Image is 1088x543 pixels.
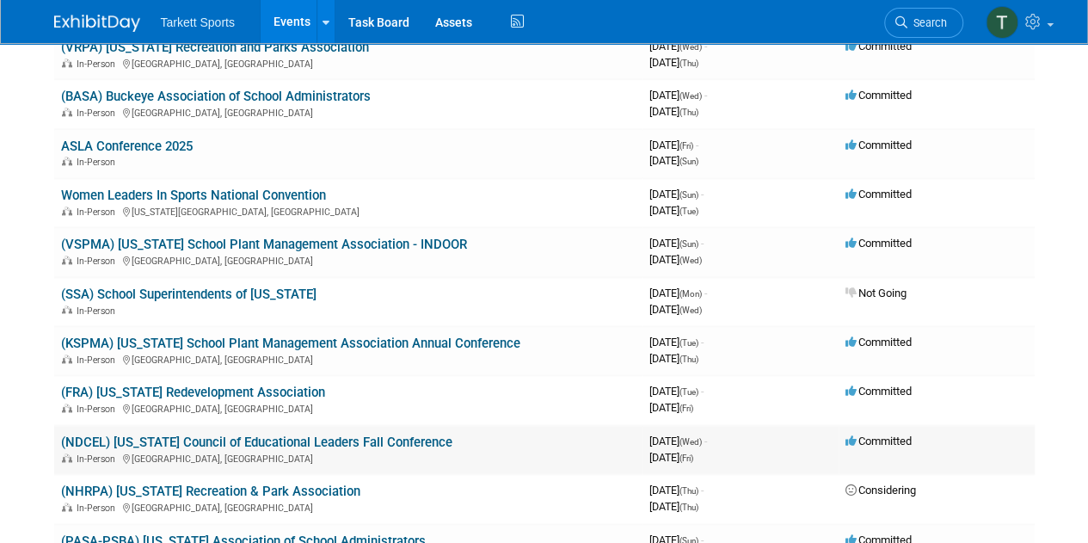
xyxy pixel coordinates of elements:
[845,385,912,398] span: Committed
[701,385,704,398] span: -
[649,500,698,513] span: [DATE]
[649,105,698,118] span: [DATE]
[679,355,698,364] span: (Thu)
[679,42,702,52] span: (Wed)
[679,387,698,397] span: (Tue)
[62,207,72,215] img: In-Person Event
[679,108,698,117] span: (Thu)
[61,435,452,450] a: (NDCEL) [US_STATE] Council of Educational Leaders Fall Conference
[77,503,120,514] span: In-Person
[77,207,120,218] span: In-Person
[77,108,120,119] span: In-Person
[679,503,698,512] span: (Thu)
[845,89,912,102] span: Committed
[696,139,698,151] span: -
[77,454,120,465] span: In-Person
[61,500,636,514] div: [GEOGRAPHIC_DATA], [GEOGRAPHIC_DATA]
[61,139,193,154] a: ASLA Conference 2025
[649,484,704,497] span: [DATE]
[77,59,120,70] span: In-Person
[845,435,912,447] span: Committed
[649,154,698,167] span: [DATE]
[77,256,120,267] span: In-Person
[649,204,698,217] span: [DATE]
[704,89,707,102] span: -
[701,188,704,201] span: -
[679,256,702,265] span: (Wed)
[679,239,698,249] span: (Sun)
[649,139,698,151] span: [DATE]
[649,237,704,250] span: [DATE]
[77,355,120,366] span: In-Person
[649,303,702,316] span: [DATE]
[679,437,702,447] span: (Wed)
[845,237,912,250] span: Committed
[61,237,467,252] a: (VSPMA) [US_STATE] School Plant Management Association - INDOOR
[61,352,636,366] div: [GEOGRAPHIC_DATA], [GEOGRAPHIC_DATA]
[679,289,702,299] span: (Mon)
[649,56,698,69] span: [DATE]
[61,188,326,203] a: Women Leaders In Sports National Convention
[649,435,707,447] span: [DATE]
[701,237,704,250] span: -
[704,40,707,52] span: -
[61,385,325,400] a: (FRA) [US_STATE] Redevelopment Association
[62,256,72,264] img: In-Person Event
[62,404,72,412] img: In-Person Event
[704,287,707,299] span: -
[649,287,707,299] span: [DATE]
[77,157,120,168] span: In-Person
[845,336,912,349] span: Committed
[701,336,704,349] span: -
[845,287,907,299] span: Not Going
[704,435,707,447] span: -
[649,352,698,365] span: [DATE]
[62,157,72,165] img: In-Person Event
[679,404,693,413] span: (Fri)
[649,253,702,266] span: [DATE]
[679,59,698,68] span: (Thu)
[845,139,912,151] span: Committed
[679,190,698,200] span: (Sun)
[61,40,369,55] a: (VRPA) [US_STATE] Recreation and Parks Association
[61,484,360,499] a: (NHRPA) [US_STATE] Recreation & Park Association
[62,305,72,314] img: In-Person Event
[54,15,140,32] img: ExhibitDay
[77,305,120,317] span: In-Person
[649,40,707,52] span: [DATE]
[62,503,72,511] img: In-Person Event
[649,451,693,464] span: [DATE]
[61,401,636,415] div: [GEOGRAPHIC_DATA], [GEOGRAPHIC_DATA]
[679,486,698,496] span: (Thu)
[907,16,947,29] span: Search
[62,454,72,462] img: In-Person Event
[649,188,704,201] span: [DATE]
[679,91,702,101] span: (Wed)
[679,157,698,166] span: (Sun)
[986,6,1018,39] img: Tom Breuer
[845,484,916,497] span: Considering
[62,355,72,363] img: In-Person Event
[701,484,704,497] span: -
[77,404,120,415] span: In-Person
[649,89,707,102] span: [DATE]
[649,401,693,414] span: [DATE]
[161,15,235,29] span: Tarkett Sports
[61,287,317,302] a: (SSA) School Superintendents of [US_STATE]
[62,59,72,67] img: In-Person Event
[884,8,963,38] a: Search
[61,105,636,119] div: [GEOGRAPHIC_DATA], [GEOGRAPHIC_DATA]
[61,56,636,70] div: [GEOGRAPHIC_DATA], [GEOGRAPHIC_DATA]
[679,454,693,463] span: (Fri)
[845,188,912,201] span: Committed
[649,336,704,349] span: [DATE]
[679,338,698,348] span: (Tue)
[679,207,698,216] span: (Tue)
[845,40,912,52] span: Committed
[61,253,636,267] div: [GEOGRAPHIC_DATA], [GEOGRAPHIC_DATA]
[61,204,636,218] div: [US_STATE][GEOGRAPHIC_DATA], [GEOGRAPHIC_DATA]
[61,451,636,465] div: [GEOGRAPHIC_DATA], [GEOGRAPHIC_DATA]
[679,305,702,315] span: (Wed)
[62,108,72,116] img: In-Person Event
[61,89,371,104] a: (BASA) Buckeye Association of School Administrators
